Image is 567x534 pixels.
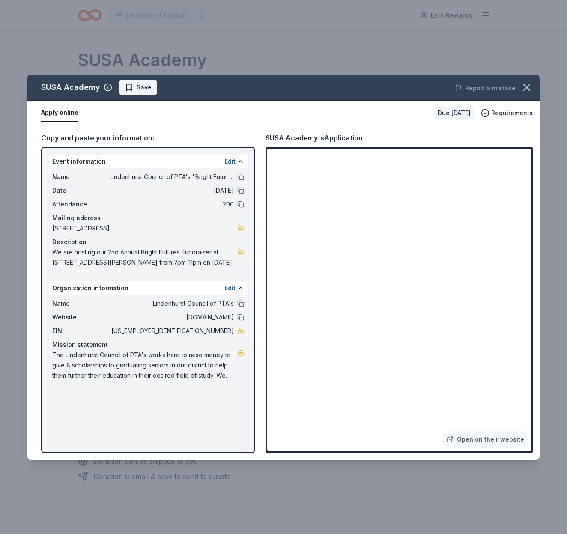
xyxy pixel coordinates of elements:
[119,80,157,95] button: Save
[52,326,110,336] span: EIN
[137,82,152,92] span: Save
[41,81,100,94] div: SUSA Academy
[41,132,255,143] div: Copy and paste your information:
[110,298,234,309] span: Lindenhurst Council of PTA's
[52,312,110,322] span: Website
[49,281,248,295] div: Organization information
[52,185,110,196] span: Date
[443,431,528,448] a: Open on their website
[52,350,237,381] span: The Lindenhurst Council of PTA's works hard to raise money to give 8 scholarships to graduating s...
[52,223,237,233] span: [STREET_ADDRESS]
[49,155,248,168] div: Event information
[491,108,533,118] span: Requirements
[52,247,237,268] span: We are hosting our 2nd Annual Bright Futures Fundraiser at [STREET_ADDRESS][PERSON_NAME] from 7pm...
[224,156,236,167] button: Edit
[455,83,516,93] button: Report a mistake
[52,172,110,182] span: Name
[481,108,533,118] button: Requirements
[110,312,234,322] span: [DOMAIN_NAME]
[52,298,110,309] span: Name
[434,107,474,119] div: Due [DATE]
[110,185,234,196] span: [DATE]
[110,172,234,182] span: Lindenhurst Council of PTA's "Bright Futures" Fundraiser
[52,199,110,209] span: Attendance
[110,326,234,336] span: [US_EMPLOYER_IDENTIFICATION_NUMBER]
[52,237,244,247] div: Description
[224,283,236,293] button: Edit
[266,132,363,143] div: SUSA Academy's Application
[41,104,78,122] button: Apply online
[110,199,234,209] span: 200
[52,213,244,223] div: Mailing address
[52,340,244,350] div: Mission statement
